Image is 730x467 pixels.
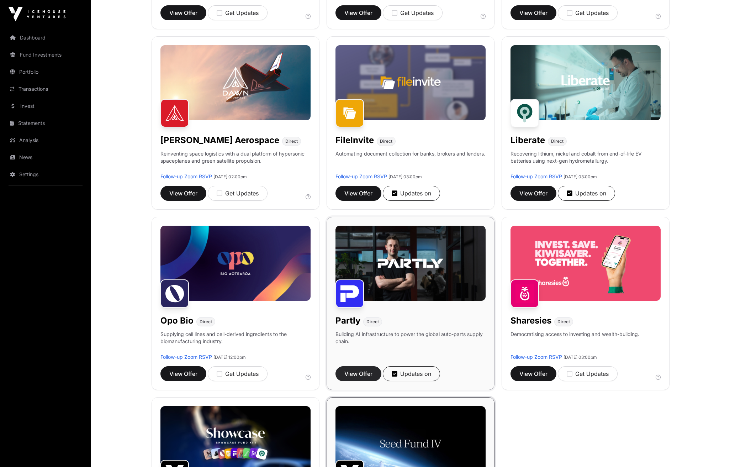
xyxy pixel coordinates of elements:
img: Sharesies-Banner.jpg [511,226,661,301]
a: Analysis [6,132,85,148]
button: View Offer [160,186,206,201]
iframe: Chat Widget [694,433,730,467]
span: View Offer [344,189,372,198]
div: Get Updates [392,9,434,17]
a: Follow-up Zoom RSVP [160,173,212,179]
p: Reinventing space logistics with a dual platform of hypersonic spaceplanes and green satellite pr... [160,150,311,173]
h1: Opo Bio [160,315,194,326]
span: [DATE] 02:00pm [213,174,247,179]
a: Invest [6,98,85,114]
a: Follow-up Zoom RSVP [160,354,212,360]
div: Get Updates [217,369,259,378]
button: Get Updates [558,5,618,20]
button: Get Updates [558,366,618,381]
span: Direct [380,138,392,144]
h1: [PERSON_NAME] Aerospace [160,135,279,146]
span: Direct [551,138,564,144]
a: Fund Investments [6,47,85,63]
p: Recovering lithium, nickel and cobalt from end-of-life EV batteries using next-gen hydrometallurgy. [511,150,661,173]
button: Get Updates [208,366,268,381]
button: View Offer [335,186,381,201]
a: Portfolio [6,64,85,80]
div: Get Updates [567,9,609,17]
span: Direct [200,319,212,325]
h1: FileInvite [335,135,374,146]
span: View Offer [169,369,197,378]
span: Direct [557,319,570,325]
a: News [6,149,85,165]
img: Opo-Bio-Banner.jpg [160,226,311,301]
button: Updates on [558,186,615,201]
button: Get Updates [383,5,443,20]
div: Updates on [392,369,431,378]
p: Automating document collection for banks, brokers and lenders. [335,150,485,173]
img: Icehouse Ventures Logo [9,7,65,21]
a: Transactions [6,81,85,97]
a: Follow-up Zoom RSVP [335,173,387,179]
button: View Offer [160,5,206,20]
div: Get Updates [567,369,609,378]
img: Liberate [511,99,539,127]
img: Dawn Aerospace [160,99,189,127]
img: Liberate-Banner.jpg [511,45,661,120]
img: Partly [335,279,364,308]
div: Get Updates [217,189,259,198]
button: View Offer [160,366,206,381]
span: Direct [285,138,298,144]
p: Building AI infrastructure to power the global auto-parts supply chain. [335,331,486,353]
img: File-Invite-Banner.jpg [335,45,486,120]
span: View Offer [169,189,197,198]
img: Dawn-Banner.jpg [160,45,311,120]
p: Democratising access to investing and wealth-building. [511,331,639,353]
h1: Liberate [511,135,545,146]
span: [DATE] 03:00pm [388,174,422,179]
span: View Offer [519,9,547,17]
a: Follow-up Zoom RSVP [511,173,562,179]
span: View Offer [169,9,197,17]
p: Supplying cell lines and cell-derived ingredients to the biomanufacturing industry. [160,331,311,345]
span: View Offer [344,369,372,378]
div: Get Updates [217,9,259,17]
a: Settings [6,167,85,182]
span: [DATE] 03:00pm [564,174,597,179]
button: Get Updates [208,5,268,20]
h1: Partly [335,315,360,326]
span: [DATE] 03:00pm [564,355,597,360]
button: Get Updates [208,186,268,201]
a: Follow-up Zoom RSVP [511,354,562,360]
button: Updates on [383,186,440,201]
img: Sharesies [511,279,539,308]
button: View Offer [511,366,556,381]
button: View Offer [511,5,556,20]
img: Opo Bio [160,279,189,308]
button: Updates on [383,366,440,381]
h1: Sharesies [511,315,551,326]
button: View Offer [335,5,381,20]
div: Updates on [392,189,431,198]
img: Partly-Banner.jpg [335,226,486,301]
button: View Offer [335,366,381,381]
span: View Offer [519,369,547,378]
button: View Offer [511,186,556,201]
a: Statements [6,115,85,131]
a: Dashboard [6,30,85,46]
div: Updates on [567,189,606,198]
span: View Offer [519,189,547,198]
span: Direct [366,319,379,325]
span: [DATE] 12:00pm [213,355,246,360]
img: FileInvite [335,99,364,127]
span: View Offer [344,9,372,17]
